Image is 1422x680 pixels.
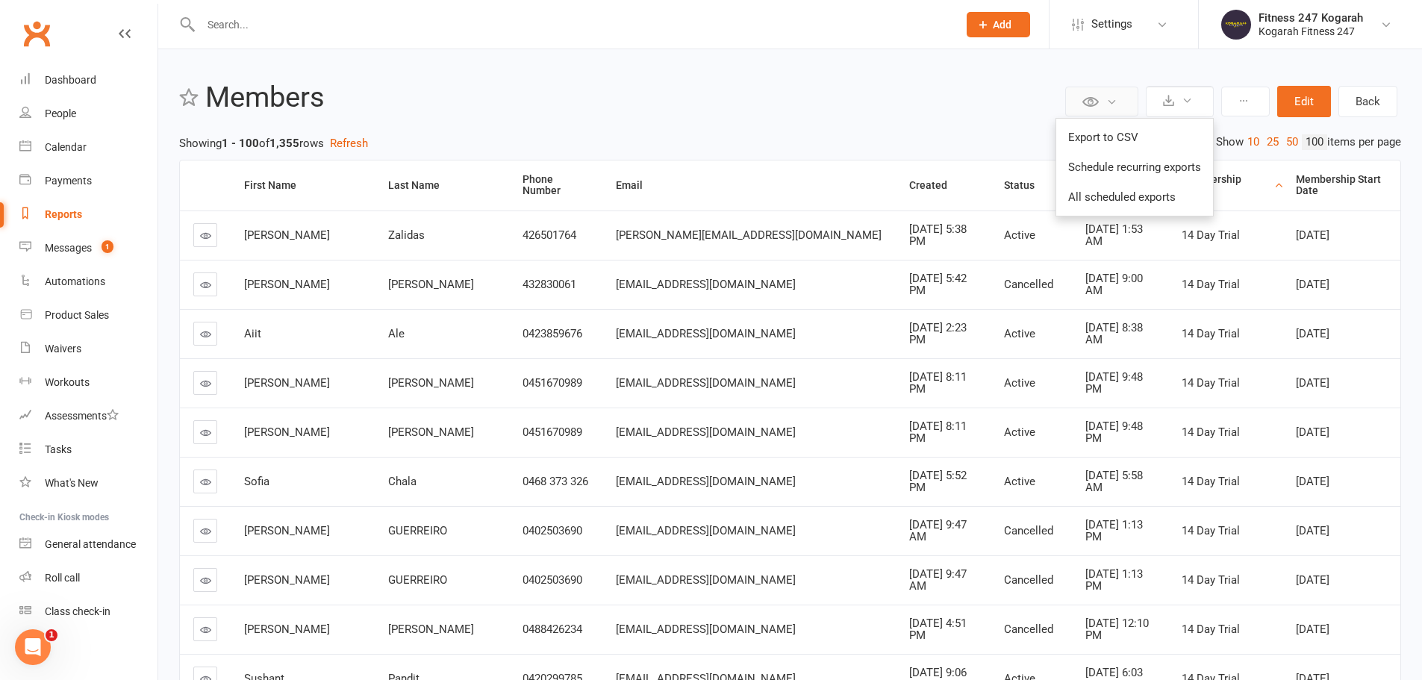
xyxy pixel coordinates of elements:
a: All scheduled exports [1056,182,1213,212]
span: [DATE] 9:48 PM [1085,419,1143,446]
span: 14 Day Trial [1182,327,1240,340]
div: Class check-in [45,605,110,617]
span: [PERSON_NAME] [388,278,474,291]
span: [DATE] 4:51 PM [909,617,967,643]
span: [EMAIL_ADDRESS][DOMAIN_NAME] [616,376,796,390]
div: First Name [244,180,363,191]
span: [DATE] [1296,623,1329,636]
span: [DATE] 2:23 PM [909,321,967,347]
span: 14 Day Trial [1182,524,1240,537]
div: Created [909,180,979,191]
a: Dashboard [19,63,158,97]
div: Fitness 247 Kogarah [1259,11,1363,25]
span: [DATE] [1296,524,1329,537]
a: Back [1338,86,1397,117]
a: 50 [1282,134,1302,150]
iframe: Intercom live chat [15,629,51,665]
span: 0451670989 [523,376,582,390]
span: Cancelled [1004,278,1053,291]
span: [PERSON_NAME][EMAIL_ADDRESS][DOMAIN_NAME] [616,228,882,242]
a: Payments [19,164,158,198]
span: [DATE] 12:10 PM [1085,617,1149,643]
div: Calendar [45,141,87,153]
span: [DATE] 9:47 AM [909,567,967,593]
span: 14 Day Trial [1182,623,1240,636]
a: Export to CSV [1056,122,1213,152]
span: [PERSON_NAME] [244,376,330,390]
span: [PERSON_NAME] [244,278,330,291]
span: GUERREIRO [388,524,447,537]
span: 0468 373 326 [523,475,588,488]
div: Membership Start Date [1296,174,1388,197]
span: Active [1004,228,1035,242]
a: Clubworx [18,15,55,52]
span: 14 Day Trial [1182,376,1240,390]
span: 14 Day Trial [1182,425,1240,439]
span: [PERSON_NAME] [388,425,474,439]
span: [EMAIL_ADDRESS][DOMAIN_NAME] [616,425,796,439]
div: Membership Name [1182,174,1270,197]
span: 0488426234 [523,623,582,636]
div: Reports [45,208,82,220]
span: [PERSON_NAME] [244,425,330,439]
span: [PERSON_NAME] [244,524,330,537]
div: Automations [45,275,105,287]
div: Email [616,180,885,191]
span: [DATE] [1296,278,1329,291]
div: Product Sales [45,309,109,321]
div: Payments [45,175,92,187]
span: [DATE] 1:13 PM [1085,567,1143,593]
img: thumb_image1749097489.png [1221,10,1251,40]
span: [DATE] 5:38 PM [909,222,967,249]
span: [DATE] 9:47 AM [909,518,967,544]
strong: 1 - 100 [222,137,259,150]
div: Tasks [45,443,72,455]
span: [DATE] 5:42 PM [909,272,967,298]
span: Cancelled [1004,623,1053,636]
div: Dashboard [45,74,96,86]
a: What's New [19,467,158,500]
span: [DATE] 9:48 PM [1085,370,1143,396]
strong: 1,355 [269,137,299,150]
span: 1 [102,240,113,253]
span: [DATE] 8:11 PM [909,370,967,396]
div: Show items per page [1216,134,1401,150]
div: Messages [45,242,92,254]
a: 10 [1244,134,1263,150]
input: Search... [196,14,947,35]
div: What's New [45,477,99,489]
a: Class kiosk mode [19,595,158,628]
span: [DATE] 9:00 AM [1085,272,1143,298]
span: 426501764 [523,228,576,242]
span: [DATE] [1296,228,1329,242]
button: Refresh [330,134,368,152]
span: [DATE] [1296,573,1329,587]
span: Active [1004,425,1035,439]
span: Active [1004,475,1035,488]
span: [DATE] [1296,475,1329,488]
span: 14 Day Trial [1182,278,1240,291]
span: [DATE] 8:38 AM [1085,321,1143,347]
span: 0402503690 [523,524,582,537]
a: Messages 1 [19,231,158,265]
div: Kogarah Fitness 247 [1259,25,1363,38]
button: Add [967,12,1030,37]
span: [DATE] [1296,376,1329,390]
span: Zalidas [388,228,425,242]
span: [EMAIL_ADDRESS][DOMAIN_NAME] [616,524,796,537]
span: Ale [388,327,405,340]
span: [EMAIL_ADDRESS][DOMAIN_NAME] [616,573,796,587]
a: Calendar [19,131,158,164]
span: [DATE] [1296,425,1329,439]
a: Schedule recurring exports [1056,152,1213,182]
a: Tasks [19,433,158,467]
h2: Members [205,82,1061,113]
span: [PERSON_NAME] [388,376,474,390]
span: 1 [46,629,57,641]
a: General attendance kiosk mode [19,528,158,561]
span: Cancelled [1004,573,1053,587]
div: Workouts [45,376,90,388]
span: Settings [1091,7,1132,41]
span: 14 Day Trial [1182,228,1240,242]
a: Assessments [19,399,158,433]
